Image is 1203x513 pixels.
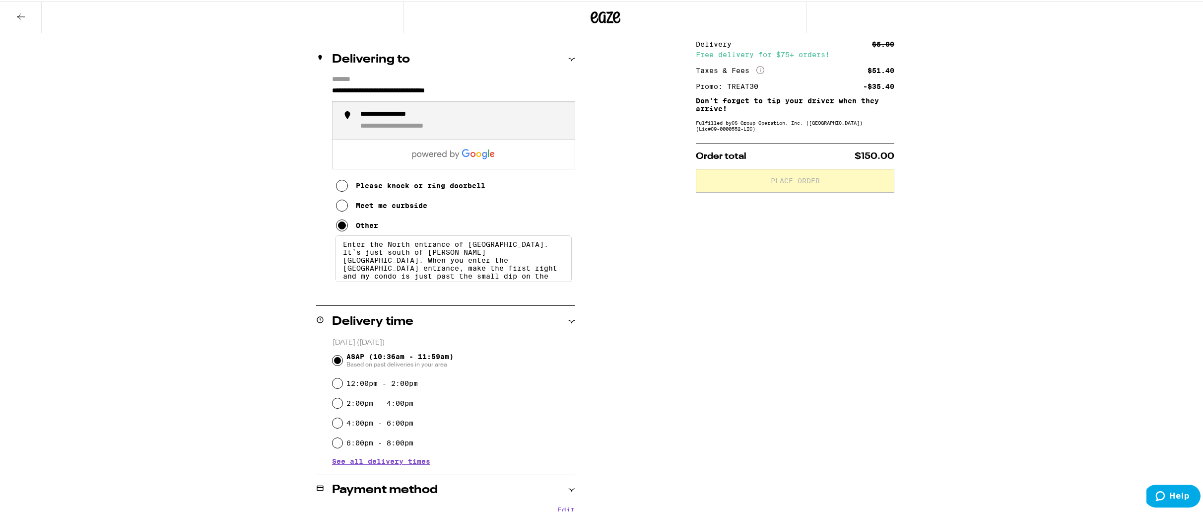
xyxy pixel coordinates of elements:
button: Meet me curbside [336,194,427,214]
iframe: Opens a widget where you can find more information [1146,483,1201,508]
div: Please knock or ring doorbell [356,180,485,188]
button: Please knock or ring doorbell [336,174,485,194]
h2: Payment method [332,483,438,495]
div: Meet me curbside [356,200,427,208]
div: Promo: TREAT30 [696,81,765,88]
span: Based on past deliveries in your area [346,359,454,367]
span: Place Order [771,176,820,183]
h2: Delivering to [332,52,410,64]
div: Free delivery for $75+ orders! [696,50,894,57]
label: 2:00pm - 4:00pm [346,398,413,406]
div: $5.00 [872,39,894,46]
label: 12:00pm - 2:00pm [346,378,418,386]
div: Fulfilled by CS Group Operation, Inc. ([GEOGRAPHIC_DATA]) (Lic# C9-0000552-LIC ) [696,118,894,130]
div: Other [356,220,378,228]
span: $150.00 [855,150,894,159]
label: 6:00pm - 8:00pm [346,438,413,445]
button: Other [336,214,378,234]
div: Delivery [696,39,738,46]
div: Taxes & Fees [696,65,764,73]
button: See all delivery times [332,456,430,463]
p: Don't forget to tip your driver when they arrive! [696,95,894,111]
h2: Delivery time [332,314,413,326]
span: ASAP (10:36am - 11:59am) [346,351,454,367]
div: $51.40 [868,66,894,73]
p: [DATE] ([DATE]) [333,337,575,346]
button: Place Order [696,167,894,191]
span: Order total [696,150,746,159]
div: -$35.40 [863,81,894,88]
button: Edit [557,505,575,513]
label: 4:00pm - 6:00pm [346,418,413,426]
